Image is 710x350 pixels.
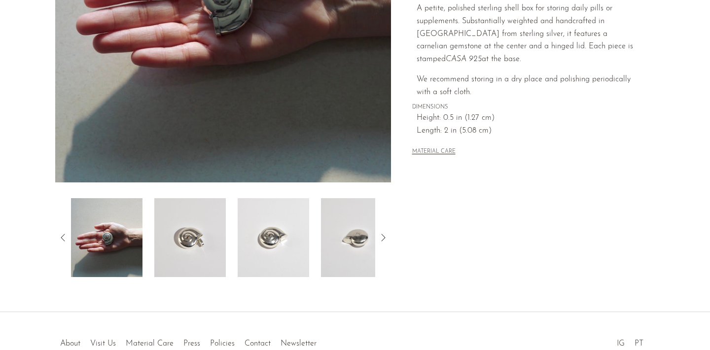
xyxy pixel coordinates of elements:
a: Policies [210,340,235,348]
a: Press [183,340,200,348]
em: CASA 925 [446,55,482,63]
a: About [60,340,80,348]
a: Contact [245,340,271,348]
a: Material Care [126,340,174,348]
img: Sterling Shell Pillbox [238,198,309,277]
span: Height: 0.5 in (1.27 cm) [417,112,634,125]
span: DIMENSIONS [412,103,634,112]
button: MATERIAL CARE [412,148,456,156]
img: Sterling Shell Pillbox [154,198,226,277]
a: Visit Us [90,340,116,348]
img: Sterling Shell Pillbox [321,198,392,277]
img: Sterling Shell Pillbox [71,198,142,277]
span: Length: 2 in (5.08 cm) [417,125,634,138]
a: PT [635,340,643,348]
p: We recommend storing in a dry place and polishing periodically with a soft cloth. [417,73,634,99]
p: A petite, polished sterling shell box for storing daily pills or supplements. Substantially weigh... [417,2,634,66]
a: IG [617,340,625,348]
